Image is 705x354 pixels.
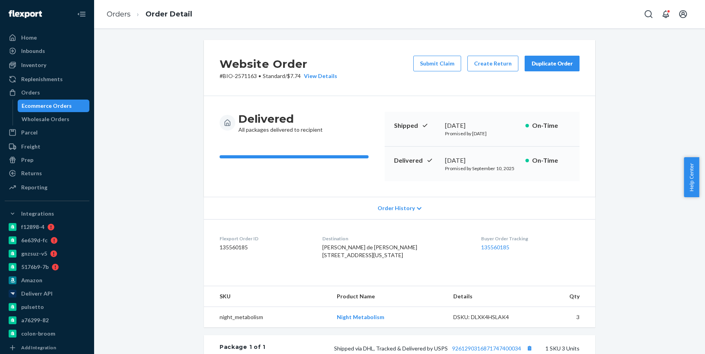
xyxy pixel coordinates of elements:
p: On-Time [532,121,570,130]
div: 5176b9-7b [21,263,49,271]
button: Integrations [5,207,89,220]
button: Create Return [467,56,518,71]
div: Ecommerce Orders [22,102,72,110]
div: [DATE] [445,121,519,130]
div: Home [21,34,37,42]
dt: Flexport Order ID [220,235,310,242]
a: Orders [107,10,131,18]
button: Submit Claim [413,56,461,71]
div: Wholesale Orders [22,115,69,123]
div: All packages delivered to recipient [238,112,323,134]
button: Duplicate Order [525,56,580,71]
div: Orders [21,89,40,96]
button: Help Center [684,157,699,197]
p: Promised by [DATE] [445,130,519,137]
button: Open account menu [675,6,691,22]
a: Returns [5,167,89,180]
p: Promised by September 10, 2025 [445,165,519,172]
a: Reporting [5,181,89,194]
a: Prep [5,154,89,166]
dd: 135560185 [220,243,310,251]
div: 1 SKU 3 Units [265,343,580,353]
div: f12898-4 [21,223,44,231]
a: 5176b9-7b [5,261,89,273]
p: Delivered [394,156,439,165]
div: DSKU: DLXK4HSLAK4 [453,313,527,321]
div: Parcel [21,129,38,136]
td: 3 [533,307,595,328]
button: Open Search Box [641,6,656,22]
div: Freight [21,143,40,151]
span: • [258,73,261,79]
div: a76299-82 [21,316,49,324]
img: Flexport logo [9,10,42,18]
a: Night Metabolism [337,314,384,320]
div: Integrations [21,210,54,218]
div: Amazon [21,276,42,284]
a: Orders [5,86,89,99]
th: Product Name [331,286,447,307]
th: SKU [204,286,331,307]
ol: breadcrumbs [100,3,198,26]
div: [DATE] [445,156,519,165]
div: colon-broom [21,330,55,338]
a: a76299-82 [5,314,89,327]
a: Replenishments [5,73,89,85]
span: Order History [378,204,415,212]
a: f12898-4 [5,221,89,233]
a: Inventory [5,59,89,71]
a: Inbounds [5,45,89,57]
button: View Details [301,72,337,80]
h3: Delivered [238,112,323,126]
div: Inbounds [21,47,45,55]
a: 9261290316871747400034 [452,345,521,352]
a: Ecommerce Orders [18,100,90,112]
a: 6e639d-fc [5,234,89,247]
a: Add Integration [5,343,89,352]
div: Replenishments [21,75,63,83]
span: Shipped via DHL, Tracked & Delivered by USPS [334,345,534,352]
button: Copy tracking number [524,343,534,353]
th: Details [447,286,533,307]
button: Open notifications [658,6,674,22]
dt: Buyer Order Tracking [481,235,580,242]
div: gnzsuz-v5 [21,250,47,258]
div: Duplicate Order [531,60,573,67]
a: Wholesale Orders [18,113,90,125]
td: night_metabolism [204,307,331,328]
a: Freight [5,140,89,153]
div: Inventory [21,61,46,69]
p: Shipped [394,121,439,130]
div: pulsetto [21,303,44,311]
div: Returns [21,169,42,177]
a: gnzsuz-v5 [5,247,89,260]
a: Deliverr API [5,287,89,300]
a: Home [5,31,89,44]
p: # BIO-2571163 / $7.74 [220,72,337,80]
a: colon-broom [5,327,89,340]
p: On-Time [532,156,570,165]
div: Prep [21,156,33,164]
div: Package 1 of 1 [220,343,265,353]
a: Parcel [5,126,89,139]
h2: Website Order [220,56,337,72]
a: Amazon [5,274,89,287]
div: Reporting [21,183,47,191]
span: [PERSON_NAME] de [PERSON_NAME] [STREET_ADDRESS][US_STATE] [322,244,417,258]
a: pulsetto [5,301,89,313]
a: Order Detail [145,10,192,18]
button: Close Navigation [74,6,89,22]
div: Add Integration [21,344,56,351]
div: Deliverr API [21,290,53,298]
th: Qty [533,286,595,307]
a: 135560185 [481,244,509,251]
div: 6e639d-fc [21,236,47,244]
dt: Destination [322,235,469,242]
span: Standard [263,73,285,79]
